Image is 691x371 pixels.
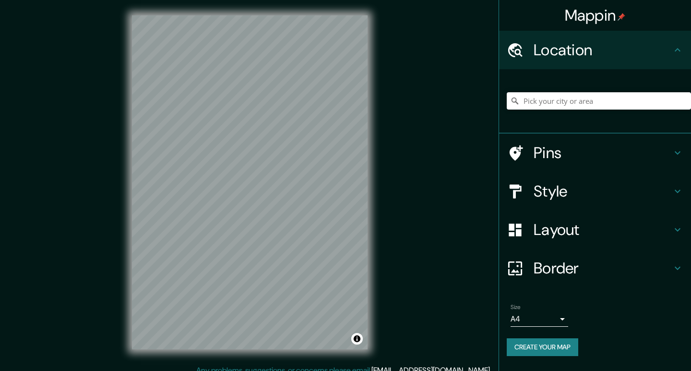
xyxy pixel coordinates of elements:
button: Create your map [507,338,578,356]
div: Style [499,172,691,210]
iframe: Help widget launcher [606,334,680,360]
input: Pick your city or area [507,92,691,110]
img: pin-icon.png [618,13,625,21]
div: Location [499,31,691,69]
div: Layout [499,210,691,249]
h4: Location [534,40,672,60]
button: Toggle attribution [351,333,363,345]
h4: Pins [534,143,672,162]
h4: Border [534,259,672,278]
div: Pins [499,134,691,172]
div: Border [499,249,691,287]
h4: Mappin [565,6,626,25]
h4: Layout [534,220,672,239]
canvas: Map [132,15,368,349]
h4: Style [534,182,672,201]
div: A4 [511,311,568,327]
label: Size [511,303,521,311]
